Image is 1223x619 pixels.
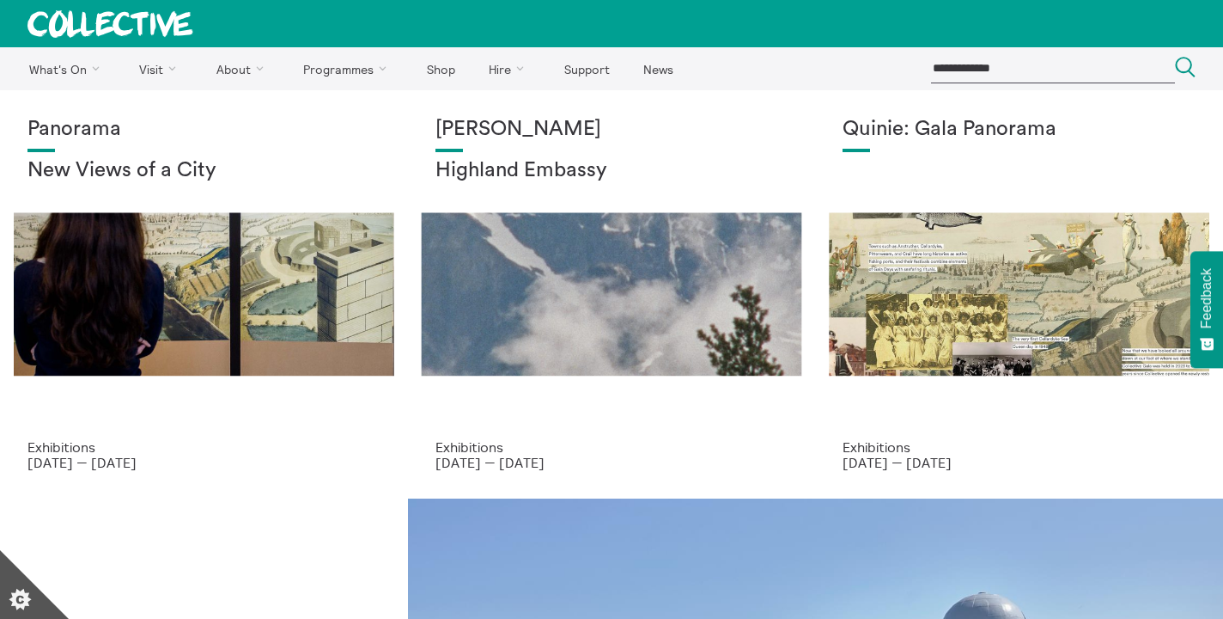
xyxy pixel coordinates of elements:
[27,118,380,142] h1: Panorama
[474,47,546,90] a: Hire
[815,90,1223,499] a: Josie Vallely Quinie: Gala Panorama Exhibitions [DATE] — [DATE]
[125,47,198,90] a: Visit
[27,439,380,455] p: Exhibitions
[843,118,1196,142] h1: Quinie: Gala Panorama
[843,455,1196,470] p: [DATE] — [DATE]
[14,47,121,90] a: What's On
[628,47,688,90] a: News
[843,439,1196,455] p: Exhibitions
[1190,251,1223,368] button: Feedback - Show survey
[408,90,816,499] a: Solar wheels 17 [PERSON_NAME] Highland Embassy Exhibitions [DATE] — [DATE]
[435,118,788,142] h1: [PERSON_NAME]
[435,455,788,470] p: [DATE] — [DATE]
[289,47,409,90] a: Programmes
[411,47,470,90] a: Shop
[27,159,380,183] h2: New Views of a City
[435,159,788,183] h2: Highland Embassy
[435,439,788,455] p: Exhibitions
[27,455,380,470] p: [DATE] — [DATE]
[201,47,285,90] a: About
[1199,268,1214,328] span: Feedback
[549,47,624,90] a: Support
